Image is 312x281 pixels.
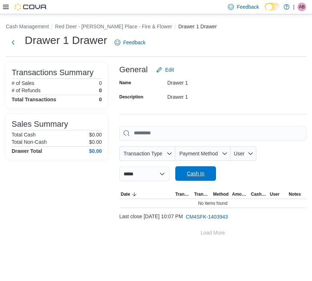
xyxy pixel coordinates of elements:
[12,80,34,86] h6: # of Sales
[99,97,102,102] h4: 0
[175,191,191,197] span: Transaction Type
[231,146,256,161] button: User
[299,3,305,11] span: AB
[119,80,131,86] label: Name
[293,3,295,11] p: |
[12,148,42,154] h4: Drawer Total
[121,191,130,197] span: Date
[25,33,107,48] h1: Drawer 1 Drawer
[119,209,306,224] div: Last close [DATE] 10:07 PM
[201,229,225,236] span: Load More
[187,170,204,177] span: Cash In
[251,191,267,197] span: Cash Back
[234,151,245,156] span: User
[119,146,175,161] button: Transaction Type
[89,148,102,154] h4: $0.00
[6,35,20,50] button: Next
[6,24,49,29] button: Cash Management
[89,139,102,145] p: $0.00
[268,190,287,199] button: User
[270,191,280,197] span: User
[179,151,218,156] span: Payment Method
[12,120,68,129] h3: Sales Summary
[175,166,216,181] button: Cash In
[213,191,229,197] span: Method
[124,151,163,156] span: Transaction Type
[12,132,36,138] h6: Total Cash
[249,190,268,199] button: Cash Back
[287,190,306,199] button: Notes
[12,87,40,93] h6: # of Refunds
[186,213,228,220] span: CM4SFK-1403943
[119,190,174,199] button: Date
[153,62,177,77] button: Edit
[89,132,102,138] p: $0.00
[119,126,306,140] input: This is a search bar. As you type, the results lower in the page will automatically filter.
[178,24,217,29] button: Drawer 1 Drawer
[193,190,212,199] button: Transaction #
[198,200,228,206] span: No items found
[6,23,306,32] nav: An example of EuiBreadcrumbs
[289,191,301,197] span: Notes
[174,190,193,199] button: Transaction Type
[99,80,102,86] p: 0
[123,39,145,46] span: Feedback
[175,146,231,161] button: Payment Method
[265,3,280,11] input: Dark Mode
[112,35,148,50] a: Feedback
[119,65,148,74] h3: General
[194,191,210,197] span: Transaction #
[12,97,56,102] h4: Total Transactions
[119,225,306,240] button: Load More
[12,68,93,77] h3: Transactions Summary
[12,139,47,145] h6: Total Non-Cash
[167,91,265,100] div: Drawer 1
[232,191,248,197] span: Amount
[183,209,231,224] button: CM4SFK-1403943
[212,190,231,199] button: Method
[119,94,143,100] label: Description
[237,3,259,11] span: Feedback
[231,190,249,199] button: Amount
[15,3,47,11] img: Cova
[165,66,174,73] span: Edit
[297,3,306,11] div: Ashley Boychuk
[55,24,172,29] button: Red Deer - [PERSON_NAME] Place - Fire & Flower
[167,77,265,86] div: Drawer 1
[99,87,102,93] p: 0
